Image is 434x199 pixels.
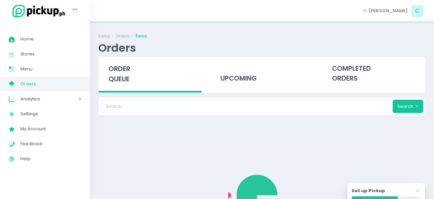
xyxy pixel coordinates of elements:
span: My Account [20,125,81,133]
label: Set up Pickup [352,187,385,194]
span: Analytics [20,95,59,103]
div: upcoming [210,57,313,90]
div: Orders [98,41,136,54]
span: Home [20,35,81,44]
div: completed orders [322,57,425,90]
a: Sarsa [98,33,110,39]
a: Orders [116,33,130,39]
span: Hi, [362,7,368,14]
button: Search [393,100,423,113]
input: Search [101,100,390,113]
span: Feedback [20,139,81,148]
span: C [411,5,423,17]
span: order queue [108,64,130,84]
span: Menu [20,65,81,73]
span: Stores [20,50,81,59]
a: Sarsa [135,33,147,39]
span: Help [20,154,81,163]
span: [PERSON_NAME] [369,7,408,14]
img: logo [8,4,66,18]
span: Orders [20,80,81,88]
span: Settings [20,110,81,118]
